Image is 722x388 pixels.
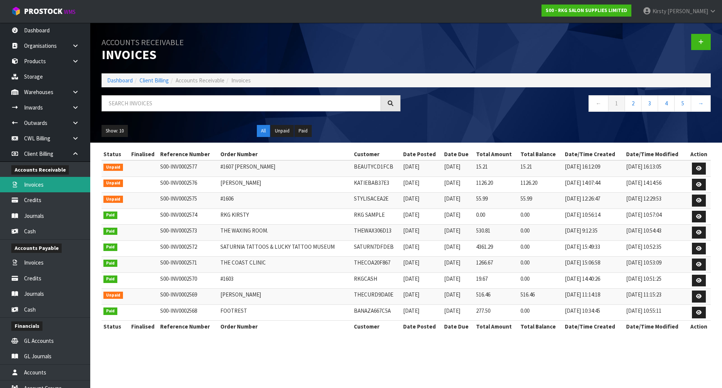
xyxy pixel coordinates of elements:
input: Search invoices [102,95,381,111]
span: Invoices [231,77,251,84]
td: 4361.29 [474,240,519,257]
th: Date Due [442,148,474,160]
td: [DATE] [442,289,474,305]
td: 0.00 [519,272,563,289]
td: [PERSON_NAME] [218,289,352,305]
td: [DATE] 10:55:11 [624,304,687,321]
a: Client Billing [140,77,169,84]
td: S00-INV0002577 [158,160,218,177]
span: Unpaid [103,180,123,187]
th: Finalised [127,321,158,333]
span: Paid [103,228,117,235]
th: Reference Number [158,321,218,333]
span: [PERSON_NAME] [667,8,708,15]
td: THE WAXING ROOM. [218,225,352,241]
td: S00-INV0002571 [158,257,218,273]
td: SATURN7DFDEB [352,240,401,257]
span: Paid [103,243,117,251]
td: [DATE] 14:14:56 [624,177,687,193]
td: [DATE] 11:14:18 [563,289,624,305]
td: [DATE] 10:51:25 [624,272,687,289]
td: [DATE] [401,272,443,289]
td: [DATE] [442,304,474,321]
td: S00-INV0002574 [158,208,218,225]
th: Total Balance [519,148,563,160]
span: Unpaid [103,292,123,299]
td: #1603 [218,272,352,289]
td: 15.21 [519,160,563,177]
span: Financials [11,321,42,331]
td: #1607 [PERSON_NAME] [218,160,352,177]
td: 0.00 [519,240,563,257]
span: Kirsty [652,8,666,15]
th: Date/Time Modified [624,148,687,160]
td: STYLISACEA2E [352,193,401,209]
a: S00 - RKG SALON SUPPLIES LIMITED [541,5,631,17]
button: Show: 10 [102,125,128,137]
td: [DATE] [401,289,443,305]
td: [DATE] 12:26:47 [563,193,624,209]
img: cube-alt.png [11,6,21,16]
nav: Page navigation [412,95,711,114]
th: Date Posted [401,321,443,333]
td: [DATE] [401,177,443,193]
td: S00-INV0002573 [158,225,218,241]
td: [DATE] 14:07:44 [563,177,624,193]
td: [DATE] 12:29:53 [624,193,687,209]
th: Total Balance [519,321,563,333]
td: S00-INV0002572 [158,240,218,257]
td: THECOA20F867 [352,257,401,273]
th: Date/Time Modified [624,321,687,333]
td: [DATE] [442,272,474,289]
td: #1606 [218,193,352,209]
td: 277.50 [474,304,519,321]
a: 4 [658,95,675,111]
td: S00-INV0002576 [158,177,218,193]
th: Order Number [218,321,352,333]
td: S00-INV0002570 [158,272,218,289]
td: S00-INV0002568 [158,304,218,321]
td: 19.67 [474,272,519,289]
th: Total Amount [474,148,519,160]
td: [DATE] 10:56:14 [563,208,624,225]
span: Unpaid [103,196,123,203]
span: Paid [103,211,117,219]
td: RKG SAMPLE [352,208,401,225]
span: ProStock [24,6,62,16]
td: 1266.67 [474,257,519,273]
span: Accounts Receivable [11,165,69,175]
td: [DATE] 9:12:35 [563,225,624,241]
button: Unpaid [271,125,294,137]
td: 0.00 [519,257,563,273]
strong: S00 - RKG SALON SUPPLIES LIMITED [546,7,627,14]
a: → [691,95,711,111]
th: Date/Time Created [563,148,624,160]
td: [DATE] [442,225,474,241]
td: RKG KIRSTY [218,208,352,225]
th: Status [102,148,127,160]
td: [DATE] [401,208,443,225]
td: 0.00 [519,208,563,225]
td: 516.46 [519,289,563,305]
th: Date/Time Created [563,321,624,333]
th: Finalised [127,148,158,160]
td: 530.81 [474,225,519,241]
td: BEAUTYCD1FCB [352,160,401,177]
td: [DATE] 10:34:45 [563,304,624,321]
td: S00-INV0002569 [158,289,218,305]
small: WMS [64,8,76,15]
a: 2 [625,95,642,111]
td: THECURD9DA0E [352,289,401,305]
td: 0.00 [519,304,563,321]
button: Paid [294,125,312,137]
td: FOOTREST [218,304,352,321]
td: RKGCASH [352,272,401,289]
td: 0.00 [519,225,563,241]
th: Status [102,321,127,333]
h1: Invoices [102,34,400,62]
td: [DATE] [442,208,474,225]
span: Unpaid [103,164,123,171]
td: [PERSON_NAME] [218,177,352,193]
a: Dashboard [107,77,133,84]
a: 1 [608,95,625,111]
